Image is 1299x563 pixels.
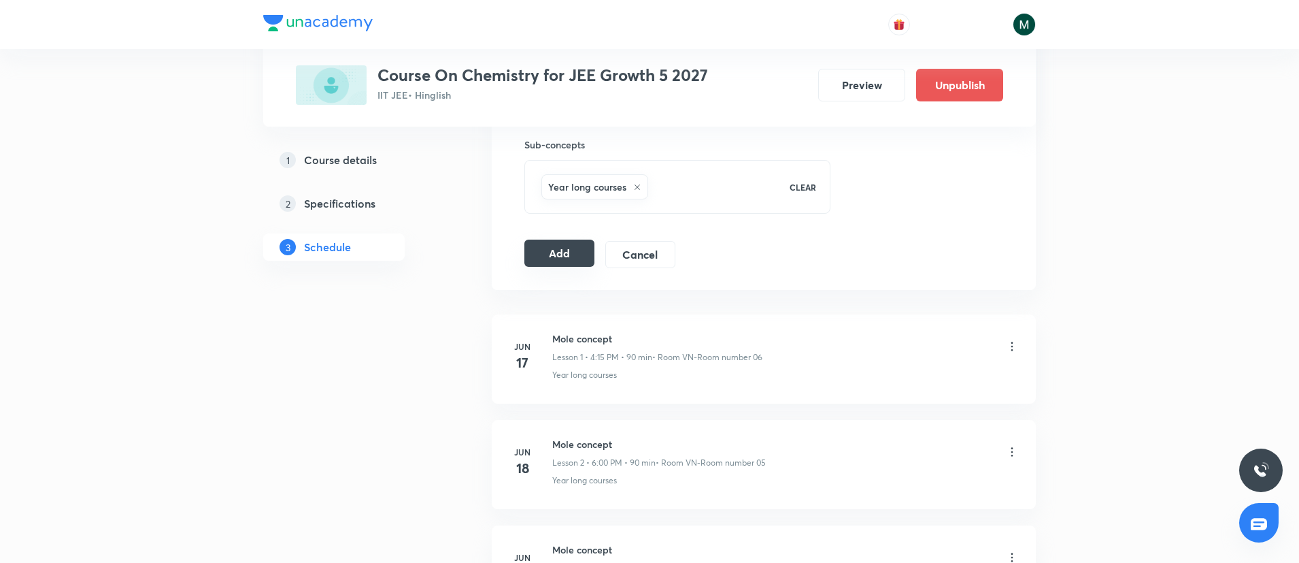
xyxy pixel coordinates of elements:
button: Unpublish [916,69,1003,101]
h6: Mole concept [552,437,766,451]
p: CLEAR [790,181,816,193]
button: Add [524,240,594,267]
h5: Specifications [304,195,375,212]
h5: Course details [304,152,377,168]
h6: Mole concept [552,332,762,346]
button: avatar [888,14,910,35]
h6: Year long courses [548,180,626,194]
p: • Room VN-Room number 06 [652,351,762,364]
h6: Jun [509,446,536,458]
p: Year long courses [552,474,617,487]
img: ttu [1253,462,1269,479]
p: • Room VN-Room number 05 [656,457,766,469]
a: 1Course details [263,146,448,174]
p: 1 [280,152,296,168]
p: Lesson 2 • 6:00 PM • 90 min [552,457,656,469]
h6: Mole concept [552,543,762,557]
p: Year long courses [552,369,617,381]
p: 3 [280,239,296,255]
button: Cancel [605,241,675,268]
h6: Sub-concepts [524,138,830,152]
img: Milind Shahare [1013,13,1036,36]
p: IIT JEE • Hinglish [377,88,708,102]
img: 6240761E-3031-4477-940F-BAC61913A3BA_plus.png [296,65,367,105]
a: 2Specifications [263,190,448,217]
h4: 17 [509,353,536,373]
p: 2 [280,195,296,212]
img: avatar [893,18,905,31]
h4: 18 [509,458,536,479]
button: Preview [818,69,905,101]
a: Company Logo [263,15,373,35]
h6: Jun [509,340,536,353]
h3: Course On Chemistry for JEE Growth 5 2027 [377,65,708,85]
h5: Schedule [304,239,351,255]
img: Company Logo [263,15,373,31]
p: Lesson 1 • 4:15 PM • 90 min [552,351,652,364]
